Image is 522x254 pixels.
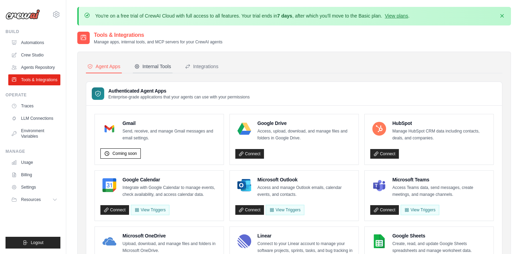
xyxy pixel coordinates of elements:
[257,176,353,183] h4: Microsoft Outlook
[257,232,353,239] h4: Linear
[122,241,218,254] p: Upload, download, and manage files and folders in Microsoft OneDrive.
[184,60,220,73] button: Integrations
[266,205,304,215] : View Triggers
[6,9,40,20] img: Logo
[257,128,353,141] p: Access, upload, download, and manage files and folders in Google Drive.
[122,184,218,198] p: Integrate with Google Calendar to manage events, check availability, and access calendar data.
[8,50,60,61] a: Crew Studio
[134,63,171,70] div: Internal Tools
[8,182,60,193] a: Settings
[392,120,488,127] h4: HubSpot
[392,176,488,183] h4: Microsoft Teams
[133,60,173,73] button: Internal Tools
[372,178,386,192] img: Microsoft Teams Logo
[94,39,223,45] p: Manage apps, internal tools, and MCP servers for your CrewAI agents
[86,60,122,73] button: Agent Apps
[257,184,353,198] p: Access and manage Outlook emails, calendar events, and contacts.
[122,176,218,183] h4: Google Calendar
[108,94,250,100] p: Enterprise-grade applications that your agents can use with your permissions
[385,13,408,19] a: View plans
[237,234,251,248] img: Linear Logo
[6,237,60,248] button: Logout
[401,205,439,215] : View Triggers
[87,63,120,70] div: Agent Apps
[94,31,223,39] h2: Tools & Integrations
[8,62,60,73] a: Agents Repository
[185,63,218,70] div: Integrations
[370,149,399,159] a: Connect
[235,205,264,215] a: Connect
[122,232,218,239] h4: Microsoft OneDrive
[8,157,60,168] a: Usage
[122,120,218,127] h4: Gmail
[8,169,60,180] a: Billing
[8,37,60,48] a: Automations
[392,232,488,239] h4: Google Sheets
[102,234,116,248] img: Microsoft OneDrive Logo
[257,120,353,127] h4: Google Drive
[6,29,60,34] div: Build
[235,149,264,159] a: Connect
[108,87,250,94] h3: Authenticated Agent Apps
[112,151,137,156] span: Coming soon
[392,241,488,254] p: Create, read, and update Google Sheets spreadsheets and manage worksheet data.
[8,125,60,142] a: Environment Variables
[102,178,116,192] img: Google Calendar Logo
[8,194,60,205] button: Resources
[100,205,129,215] a: Connect
[31,240,43,245] span: Logout
[131,205,169,215] button: View Triggers
[372,122,386,136] img: HubSpot Logo
[237,178,251,192] img: Microsoft Outlook Logo
[8,100,60,112] a: Traces
[95,12,410,19] p: You're on a free trial of CrewAI Cloud with full access to all features. Your trial ends in , aft...
[6,92,60,98] div: Operate
[102,122,116,136] img: Gmail Logo
[21,197,41,202] span: Resources
[277,13,292,19] strong: 7 days
[392,184,488,198] p: Access Teams data, send messages, create meetings, and manage channels.
[370,205,399,215] a: Connect
[237,122,251,136] img: Google Drive Logo
[8,113,60,124] a: LLM Connections
[122,128,218,141] p: Send, receive, and manage Gmail messages and email settings.
[6,149,60,154] div: Manage
[8,74,60,85] a: Tools & Integrations
[372,234,386,248] img: Google Sheets Logo
[392,128,488,141] p: Manage HubSpot CRM data including contacts, deals, and companies.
